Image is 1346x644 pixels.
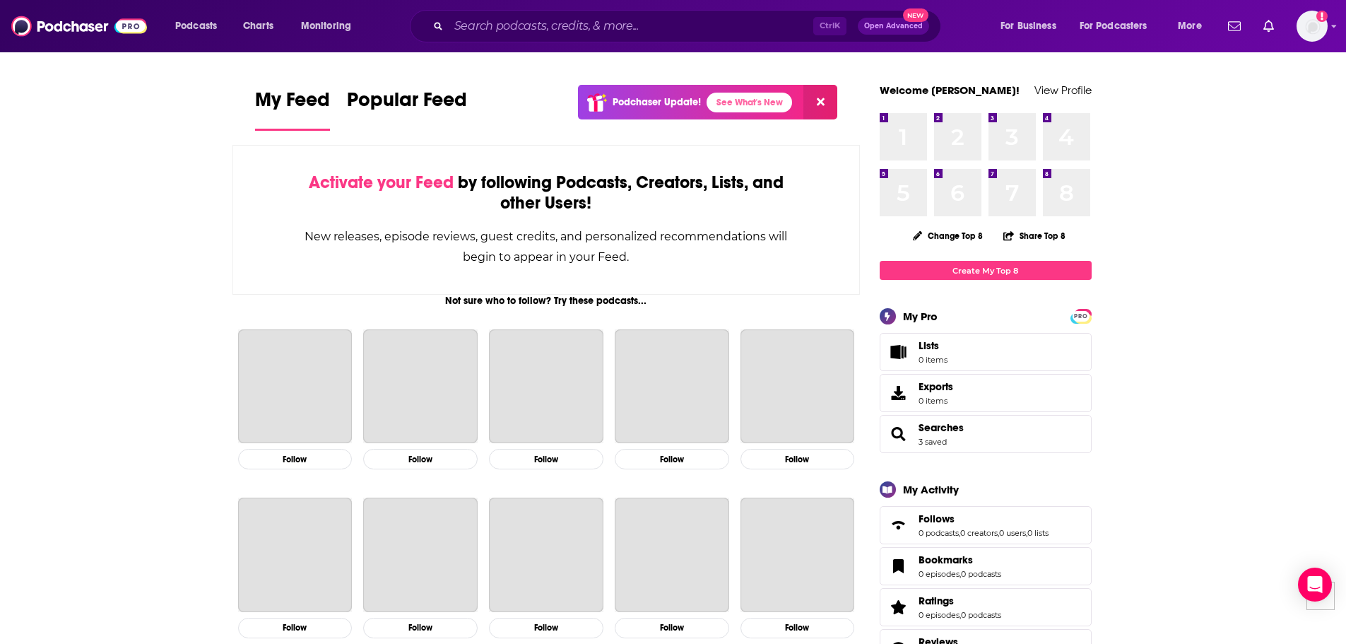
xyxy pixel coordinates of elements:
[960,528,998,538] a: 0 creators
[243,16,273,36] span: Charts
[304,226,789,267] div: New releases, episode reviews, guest credits, and personalized recommendations will begin to appe...
[489,618,603,638] button: Follow
[961,610,1001,620] a: 0 podcasts
[238,329,353,444] a: The Joe Rogan Experience
[999,528,1026,538] a: 0 users
[304,172,789,213] div: by following Podcasts, Creators, Lists, and other Users!
[919,569,960,579] a: 0 episodes
[903,8,928,22] span: New
[880,547,1092,585] span: Bookmarks
[919,339,939,352] span: Lists
[919,355,947,365] span: 0 items
[880,374,1092,412] a: Exports
[1003,222,1066,250] button: Share Top 8
[613,96,701,108] p: Podchaser Update!
[880,261,1092,280] a: Create My Top 8
[960,610,961,620] span: ,
[864,23,923,30] span: Open Advanced
[347,88,467,120] span: Popular Feed
[309,172,454,193] span: Activate your Feed
[1316,11,1328,22] svg: Add a profile image
[449,15,813,37] input: Search podcasts, credits, & more...
[707,93,792,112] a: See What's New
[740,618,855,638] button: Follow
[1034,83,1092,97] a: View Profile
[960,569,961,579] span: ,
[961,569,1001,579] a: 0 podcasts
[489,498,603,612] a: Business Wars
[11,13,147,40] img: Podchaser - Follow, Share and Rate Podcasts
[175,16,217,36] span: Podcasts
[919,421,964,434] a: Searches
[1080,16,1147,36] span: For Podcasters
[255,88,330,131] a: My Feed
[615,498,729,612] a: Freakonomics Radio
[1073,311,1090,322] span: PRO
[880,588,1092,626] span: Ratings
[885,424,913,444] a: Searches
[489,449,603,469] button: Follow
[919,595,1001,607] a: Ratings
[919,396,953,406] span: 0 items
[234,15,282,37] a: Charts
[919,554,973,566] span: Bookmarks
[885,342,913,362] span: Lists
[885,383,913,403] span: Exports
[1070,15,1168,37] button: open menu
[919,610,960,620] a: 0 episodes
[880,415,1092,453] span: Searches
[880,333,1092,371] a: Lists
[1073,310,1090,321] a: PRO
[919,554,1001,566] a: Bookmarks
[615,329,729,444] a: The Daily
[991,15,1074,37] button: open menu
[363,329,478,444] a: This American Life
[919,339,947,352] span: Lists
[363,449,478,469] button: Follow
[1027,528,1049,538] a: 0 lists
[919,513,955,525] span: Follows
[880,506,1092,544] span: Follows
[885,556,913,576] a: Bookmarks
[363,618,478,638] button: Follow
[1178,16,1202,36] span: More
[347,88,467,131] a: Popular Feed
[903,483,959,496] div: My Activity
[919,528,959,538] a: 0 podcasts
[1297,11,1328,42] button: Show profile menu
[1258,14,1280,38] a: Show notifications dropdown
[489,329,603,444] a: Planet Money
[919,437,947,447] a: 3 saved
[238,498,353,612] a: Radiolab
[255,88,330,120] span: My Feed
[301,16,351,36] span: Monitoring
[615,449,729,469] button: Follow
[165,15,235,37] button: open menu
[919,380,953,393] span: Exports
[998,528,999,538] span: ,
[1297,11,1328,42] span: Logged in as kelsey.marrujo
[903,310,938,323] div: My Pro
[1298,568,1332,602] div: Open Intercom Messenger
[232,295,861,307] div: Not sure who to follow? Try these podcasts...
[880,83,1020,97] a: Welcome [PERSON_NAME]!
[740,498,855,612] a: TED Talks Daily
[740,449,855,469] button: Follow
[1168,15,1220,37] button: open menu
[1000,16,1056,36] span: For Business
[959,528,960,538] span: ,
[615,618,729,638] button: Follow
[291,15,370,37] button: open menu
[904,227,992,245] button: Change Top 8
[363,498,478,612] a: Ologies with Alie Ward
[1026,528,1027,538] span: ,
[740,329,855,444] a: My Favorite Murder with Karen Kilgariff and Georgia Hardstark
[238,618,353,638] button: Follow
[919,595,954,607] span: Ratings
[885,515,913,535] a: Follows
[238,449,353,469] button: Follow
[1297,11,1328,42] img: User Profile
